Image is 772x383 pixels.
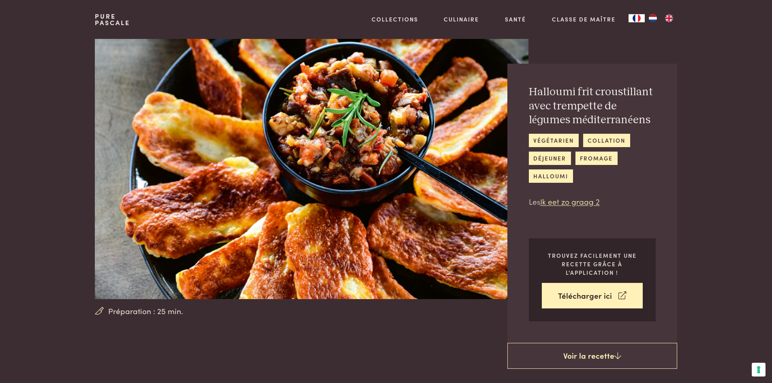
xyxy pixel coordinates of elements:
h2: Halloumi frit croustillant avec trempette de légumes méditerranéens [529,85,656,127]
a: déjeuner [529,152,571,165]
a: FR [629,14,645,22]
a: Collections [372,15,418,24]
a: Classe de maître [552,15,616,24]
p: Les [529,196,656,208]
a: PurePascale [95,13,130,26]
a: Ik eet zo graag 2 [540,196,600,207]
p: Trouvez facilement une recette grâce à l'application ! [542,251,643,276]
a: collation [583,134,630,147]
div: Language [629,14,645,22]
a: EN [661,14,677,22]
aside: Language selected: Français [629,14,677,22]
a: Télécharger ici [542,283,643,308]
ul: Language list [645,14,677,22]
a: Santé [505,15,526,24]
img: Halloumi frit croustillant avec trempette de légumes méditerranéens [95,39,528,299]
a: NL [645,14,661,22]
a: fromage [575,152,618,165]
a: végétarien [529,134,579,147]
a: Voir la recette [507,343,677,369]
button: Vos préférences en matière de consentement pour les technologies de suivi [752,363,766,377]
a: Culinaire [444,15,479,24]
a: halloumi [529,169,573,183]
span: Préparation : 25 min. [108,305,183,317]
